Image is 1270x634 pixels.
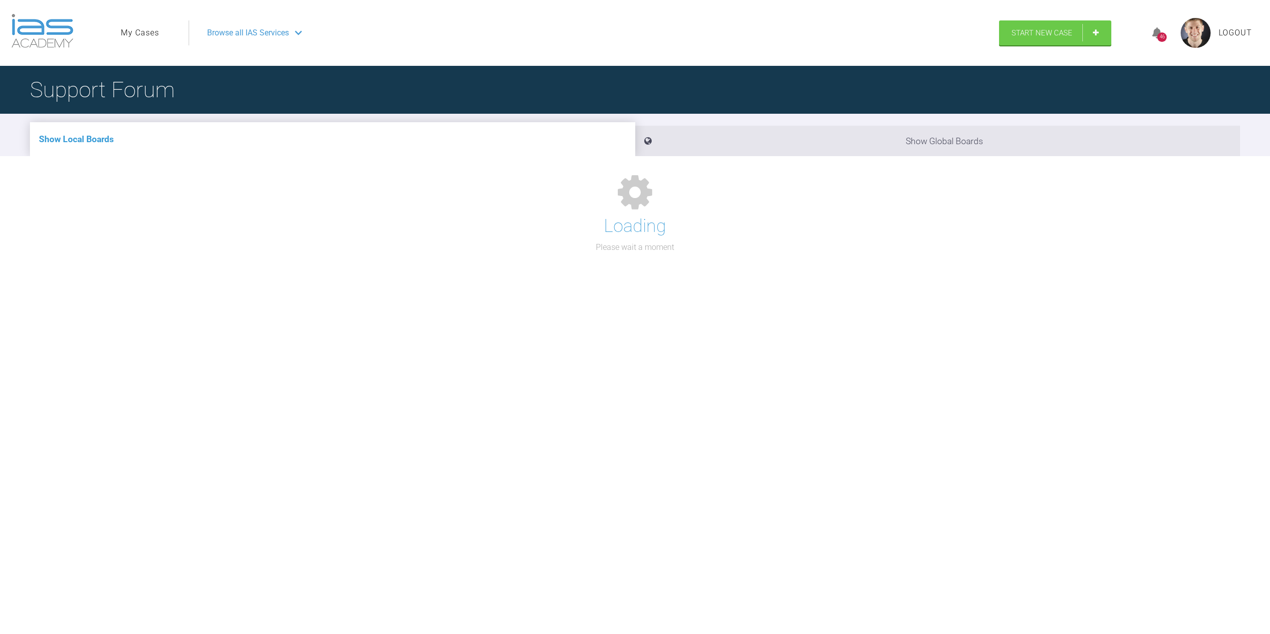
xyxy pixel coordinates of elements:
[30,72,175,107] h1: Support Forum
[596,241,674,254] p: Please wait a moment
[604,212,666,241] h1: Loading
[1219,26,1252,39] a: Logout
[999,20,1111,45] a: Start New Case
[207,26,289,39] span: Browse all IAS Services
[121,26,159,39] a: My Cases
[1181,18,1211,48] img: profile.png
[635,126,1241,156] li: Show Global Boards
[30,122,635,156] li: Show Local Boards
[1012,28,1072,37] span: Start New Case
[11,14,73,48] img: logo-light.3e3ef733.png
[1157,32,1167,42] div: 46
